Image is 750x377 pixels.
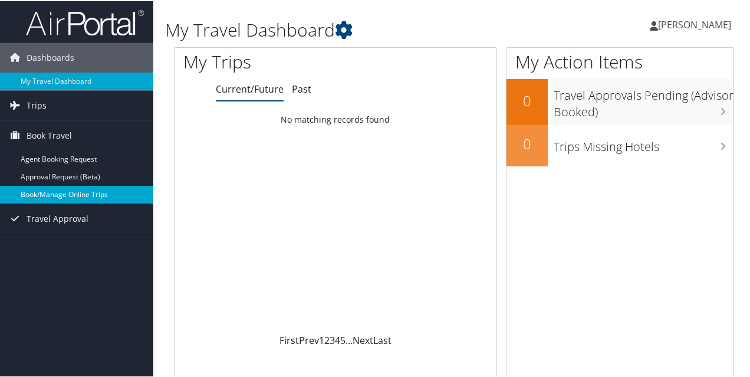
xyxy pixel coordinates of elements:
h3: Travel Approvals Pending (Advisor Booked) [554,80,733,119]
h2: 0 [506,133,548,153]
img: airportal-logo.png [26,8,144,35]
a: 0Travel Approvals Pending (Advisor Booked) [506,78,733,123]
a: Past [292,81,311,94]
h3: Trips Missing Hotels [554,132,733,154]
a: Last [373,333,392,346]
span: Travel Approval [27,203,88,232]
a: First [279,333,299,346]
a: 0Trips Missing Hotels [506,124,733,165]
a: 5 [340,333,346,346]
span: [PERSON_NAME] [658,17,731,30]
span: … [346,333,353,346]
a: 4 [335,333,340,346]
span: Dashboards [27,42,74,71]
h1: My Trips [183,48,353,73]
h1: My Travel Dashboard [165,17,550,41]
h1: My Action Items [506,48,733,73]
td: No matching records found [175,108,496,129]
span: Book Travel [27,120,72,149]
a: [PERSON_NAME] [650,6,743,41]
a: 3 [330,333,335,346]
span: Trips [27,90,47,119]
a: Prev [299,333,319,346]
a: 2 [324,333,330,346]
a: Next [353,333,373,346]
h2: 0 [506,90,548,110]
a: Current/Future [216,81,284,94]
a: 1 [319,333,324,346]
